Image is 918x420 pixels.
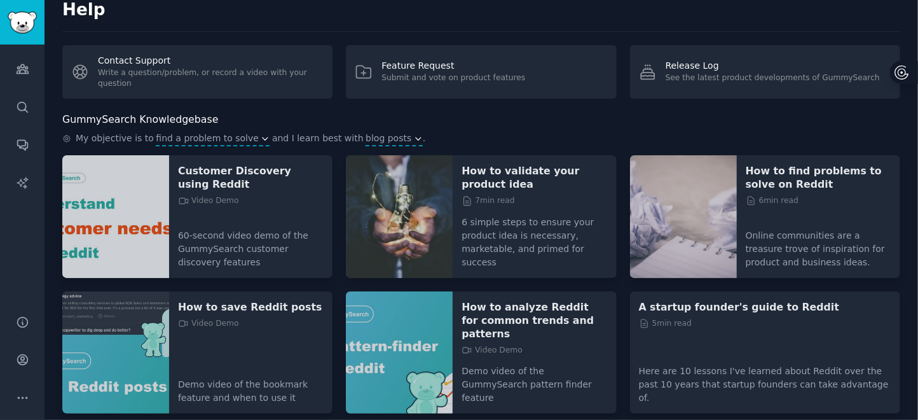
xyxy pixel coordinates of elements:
span: My objective is to [76,132,154,146]
a: Feature RequestSubmit and vote on product features [346,45,616,99]
div: Release Log [666,59,880,73]
a: How to save Reddit posts [178,300,324,314]
button: find a problem to solve [156,132,270,145]
a: Customer Discovery using Reddit [178,164,324,191]
a: A startup founder's guide to Reddit [639,300,891,314]
div: See the latest product developments of GummySearch [666,73,880,84]
img: How to validate your product idea [346,155,453,278]
a: Contact SupportWrite a question/problem, or record a video with your question [62,45,332,99]
span: blog posts [366,132,411,145]
span: 6 min read [746,195,798,207]
span: 5 min read [639,318,692,330]
p: Here are 10 lessons I've learned about Reddit over the past 10 years that startup founders can ta... [639,356,891,405]
p: 60-second video demo of the GummySearch customer discovery features [178,220,324,269]
p: Demo video of the bookmark feature and when to use it [178,369,324,405]
img: How to analyze Reddit for common trends and patterns [346,291,453,414]
button: blog posts [366,132,423,145]
span: Video Demo [462,345,523,356]
div: Feature Request [381,59,525,73]
div: Submit and vote on product features [381,73,525,84]
img: How to save Reddit posts [62,291,169,414]
h2: GummySearch Knowledgebase [62,112,218,128]
p: 6 simple steps to ensure your product idea is necessary, marketable, and primed for success [462,207,607,269]
a: Release LogSee the latest product developments of GummySearch [630,45,900,99]
div: . [62,132,900,146]
p: Online communities are a treasure trove of inspiration for product and business ideas. [746,220,891,269]
img: Customer Discovery using Reddit [62,155,169,278]
a: How to validate your product idea [462,164,607,191]
img: How to find problems to solve on Reddit [630,155,737,278]
span: 7 min read [462,195,514,207]
span: Video Demo [178,195,239,207]
span: find a problem to solve [156,132,259,145]
a: How to find problems to solve on Reddit [746,164,891,191]
span: and I learn best with [272,132,364,146]
span: Video Demo [178,318,239,330]
img: GummySearch logo [8,11,37,34]
a: How to analyze Reddit for common trends and patterns [462,300,607,340]
p: Demo video of the GummySearch pattern finder feature [462,356,607,405]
